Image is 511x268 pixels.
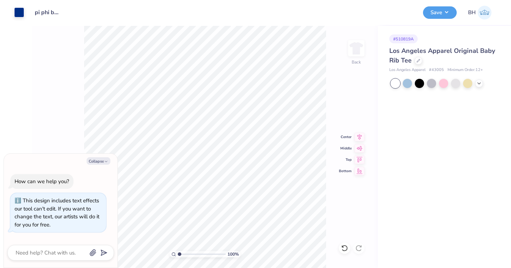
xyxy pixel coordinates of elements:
span: Bottom [339,169,352,174]
span: Los Angeles Apparel Original Baby Rib Tee [389,47,495,65]
span: 100 % [227,251,239,257]
img: Back [349,41,363,55]
div: How can we help you? [15,178,69,185]
div: This design includes text effects our tool can't edit. If you want to change the text, our artist... [15,197,99,228]
span: # 43005 [429,67,444,73]
span: BH [468,9,476,17]
span: Middle [339,146,352,151]
button: Save [423,6,457,19]
button: Collapse [87,157,110,165]
span: Center [339,135,352,140]
div: Back [352,59,361,65]
span: Los Angeles Apparel [389,67,425,73]
img: Bella Hammerle [478,6,491,20]
div: # 510819A [389,34,418,43]
a: BH [468,6,491,20]
span: Minimum Order: 12 + [447,67,483,73]
input: Untitled Design [29,5,64,20]
span: Top [339,157,352,162]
